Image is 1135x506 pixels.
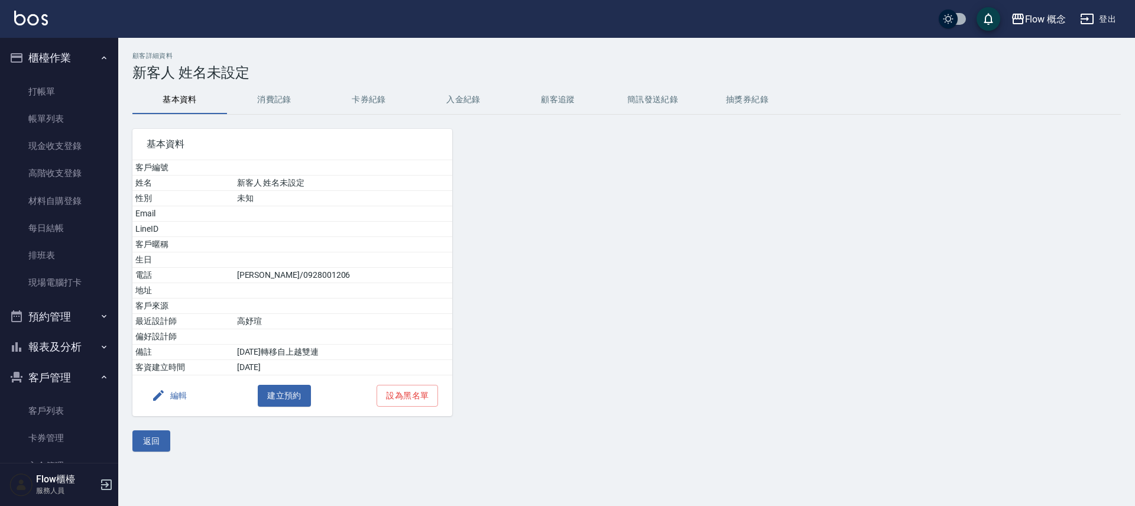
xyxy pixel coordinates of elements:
td: 高妤瑄 [234,314,453,329]
td: [DATE] [234,360,453,375]
td: 最近設計師 [132,314,234,329]
td: 性別 [132,191,234,206]
button: 返回 [132,430,170,452]
a: 打帳單 [5,78,113,105]
td: 備註 [132,345,234,360]
h3: 新客人 姓名未設定 [132,64,1121,81]
td: 新客人 姓名未設定 [234,176,453,191]
td: 客戶編號 [132,160,234,176]
div: Flow 概念 [1025,12,1066,27]
td: [DATE]轉移自上越雙連 [234,345,453,360]
a: 現金收支登錄 [5,132,113,160]
p: 服務人員 [36,485,96,496]
h2: 顧客詳細資料 [132,52,1121,60]
button: 簡訊發送紀錄 [605,86,700,114]
img: Logo [14,11,48,25]
button: 抽獎券紀錄 [700,86,794,114]
button: 入金紀錄 [416,86,511,114]
a: 入金管理 [5,452,113,479]
a: 高階收支登錄 [5,160,113,187]
a: 客戶列表 [5,397,113,424]
td: [PERSON_NAME]/0928001206 [234,268,453,283]
button: 預約管理 [5,301,113,332]
td: 偏好設計師 [132,329,234,345]
td: 姓名 [132,176,234,191]
a: 每日結帳 [5,215,113,242]
td: 電話 [132,268,234,283]
button: Flow 概念 [1006,7,1071,31]
td: 客戶來源 [132,299,234,314]
button: 卡券紀錄 [322,86,416,114]
button: 消費記錄 [227,86,322,114]
h5: Flow櫃檯 [36,473,96,485]
span: 基本資料 [147,138,438,150]
button: 基本資料 [132,86,227,114]
button: 客戶管理 [5,362,113,393]
button: 建立預約 [258,385,311,407]
td: 地址 [132,283,234,299]
td: 生日 [132,252,234,268]
td: 未知 [234,191,453,206]
td: Email [132,206,234,222]
button: save [977,7,1000,31]
a: 材料自購登錄 [5,187,113,215]
a: 現場電腦打卡 [5,269,113,296]
button: 設為黑名單 [377,385,438,407]
button: 報表及分析 [5,332,113,362]
td: LineID [132,222,234,237]
a: 排班表 [5,242,113,269]
a: 帳單列表 [5,105,113,132]
td: 客戶暱稱 [132,237,234,252]
button: 櫃檯作業 [5,43,113,73]
button: 顧客追蹤 [511,86,605,114]
button: 編輯 [147,385,192,407]
button: 登出 [1075,8,1121,30]
img: Person [9,473,33,497]
td: 客資建立時間 [132,360,234,375]
a: 卡券管理 [5,424,113,452]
